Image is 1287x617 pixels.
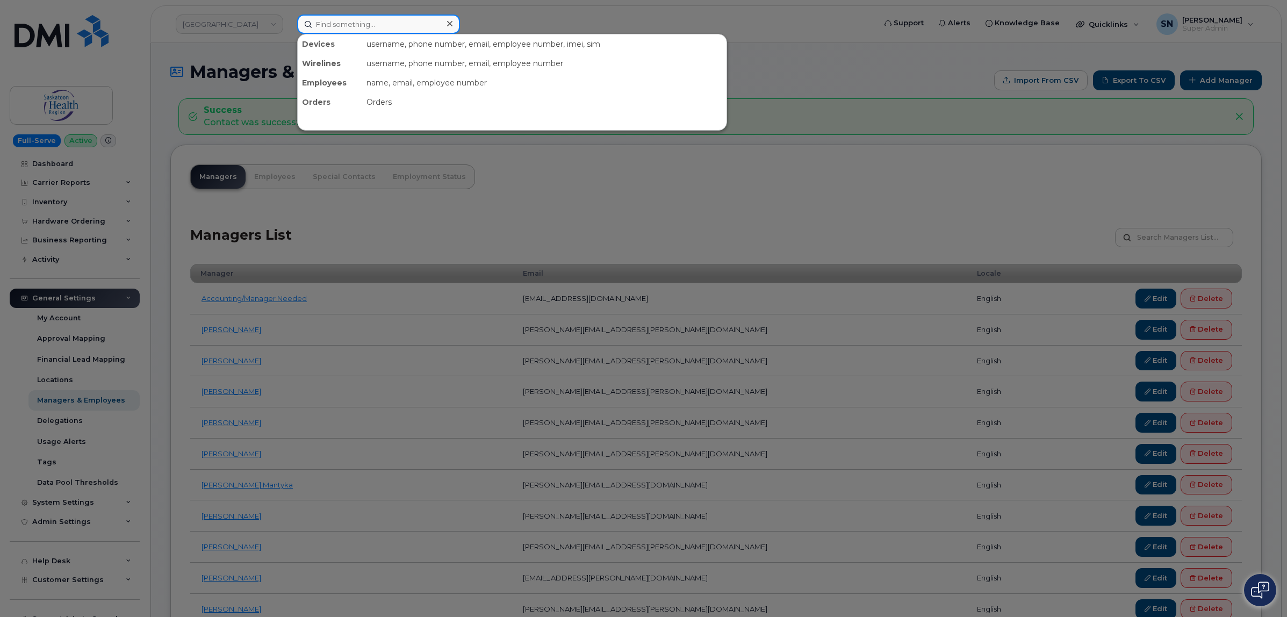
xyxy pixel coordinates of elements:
div: Devices [298,34,362,54]
div: Wirelines [298,54,362,73]
div: name, email, employee number [362,73,727,92]
div: Orders [362,92,727,112]
div: Orders [298,92,362,112]
img: Open chat [1251,582,1269,599]
div: username, phone number, email, employee number, imei, sim [362,34,727,54]
div: username, phone number, email, employee number [362,54,727,73]
div: Employees [298,73,362,92]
